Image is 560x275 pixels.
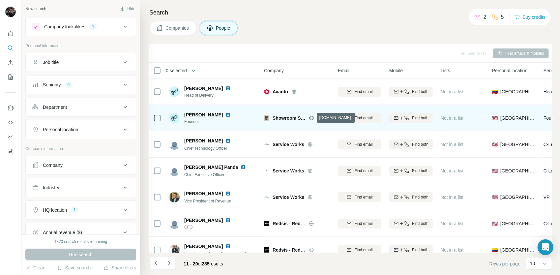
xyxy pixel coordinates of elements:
[149,8,552,17] h4: Search
[354,89,372,95] span: Find email
[25,6,46,12] div: New search
[338,219,381,229] button: Find email
[5,131,16,143] button: Dashboard
[43,59,59,66] div: Job title
[149,257,162,270] button: Navigate to previous page
[273,221,356,226] span: Redsis - Redes y Sistemas Integrados
[43,126,78,133] div: Personal location
[500,115,536,121] span: [GEOGRAPHIC_DATA]
[264,143,269,145] img: Logo of Service Works
[198,261,202,266] span: of
[216,25,231,31] span: People
[43,207,67,213] div: HQ location
[338,113,381,123] button: Find email
[184,85,223,92] span: [PERSON_NAME]
[225,86,231,91] img: LinkedIn logo
[225,191,231,196] img: LinkedIn logo
[500,88,536,95] span: [GEOGRAPHIC_DATA]
[264,89,269,94] img: Logo of Avanto
[492,141,498,148] span: 🇺🇸
[264,196,269,198] img: Logo of Service Works
[500,168,536,174] span: [GEOGRAPHIC_DATA]
[389,87,433,97] button: Find both
[273,141,304,148] span: Service Works
[441,168,463,173] span: Not in a list
[25,43,136,49] p: Personal information
[225,138,231,143] img: LinkedIn logo
[544,195,550,200] span: VP
[492,194,498,200] span: 🇺🇸
[338,166,381,176] button: Find email
[184,92,239,98] span: Head of Delivery
[389,166,433,176] button: Find both
[354,221,372,227] span: Find email
[338,87,381,97] button: Find email
[441,221,463,226] span: Not in a list
[71,207,78,213] div: 1
[500,247,536,253] span: [GEOGRAPHIC_DATA]
[26,157,136,173] button: Company
[500,141,536,148] span: [GEOGRAPHIC_DATA]
[492,67,527,74] span: Personal location
[5,42,16,54] button: Search
[184,217,223,224] span: [PERSON_NAME]
[5,102,16,114] button: Use Surfe on LinkedIn
[5,116,16,128] button: Use Surfe API
[412,194,428,200] span: Find both
[184,164,238,170] span: [PERSON_NAME] Panda
[169,113,180,123] img: Avatar
[5,7,16,17] img: Avatar
[273,88,288,95] span: Avanto
[354,168,372,174] span: Find email
[26,122,136,137] button: Personal location
[241,165,246,170] img: LinkedIn logo
[273,115,306,121] span: Showroom Software
[354,247,372,253] span: Find email
[43,81,61,88] div: Seniority
[44,23,85,30] div: Company lookalikes
[184,252,256,256] span: Lider tecnico de arquitectura de software
[184,137,223,144] span: [PERSON_NAME]
[264,247,269,253] img: Logo of Redsis - Redes y Sistemas Integrados
[184,261,223,266] span: results
[225,218,231,223] img: LinkedIn logo
[273,247,356,253] span: Redsis - Redes y Sistemas Integrados
[57,264,91,271] button: Save search
[264,115,269,121] img: Logo of Showroom Software
[225,244,231,249] img: LinkedIn logo
[492,115,498,121] span: 🇺🇸
[25,264,44,271] button: Clear
[354,141,372,147] span: Find email
[412,221,428,227] span: Find both
[338,192,381,202] button: Find email
[389,192,433,202] button: Find both
[184,172,224,177] span: Chief Executive Officer
[492,247,498,253] span: 🇨🇴
[538,239,553,255] div: Open Intercom Messenger
[441,195,463,200] span: Not in a list
[184,146,227,151] span: Chief Technology Officer
[115,4,140,14] button: Hide
[169,86,180,97] img: Avatar
[43,104,67,110] div: Department
[26,19,136,35] button: Company lookalikes1
[389,113,433,123] button: Find both
[489,260,520,267] span: Rows per page
[89,24,97,30] div: 1
[500,194,536,200] span: [GEOGRAPHIC_DATA]
[492,168,498,174] span: 🇺🇸
[492,88,498,95] span: 🇻🇪
[184,119,239,125] span: Founder
[389,67,403,74] span: Mobile
[338,245,381,255] button: Find email
[412,247,428,253] span: Find both
[273,194,304,200] span: Service Works
[169,245,180,255] img: Avatar
[544,142,559,147] span: C-Level
[264,67,284,74] span: Company
[500,220,536,227] span: [GEOGRAPHIC_DATA]
[184,199,231,203] span: Vice President of Revenue
[225,112,231,117] img: LinkedIn logo
[43,162,63,168] div: Company
[169,139,180,150] img: Avatar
